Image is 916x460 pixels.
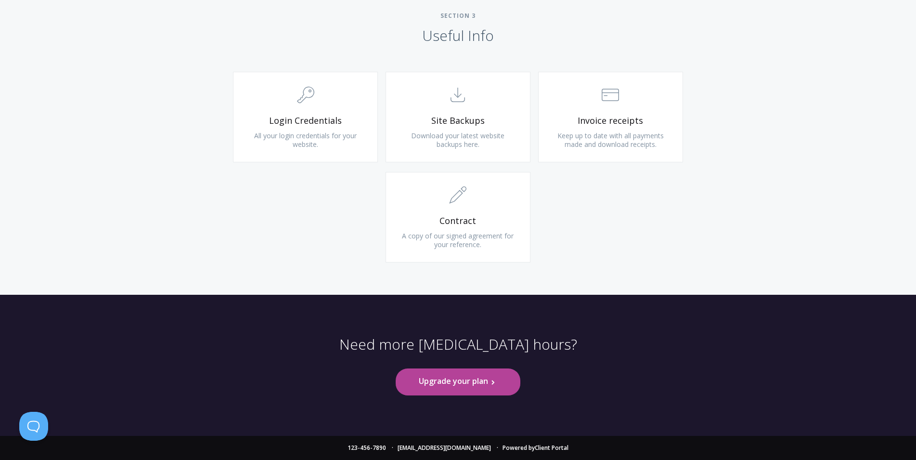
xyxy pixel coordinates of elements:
a: Client Portal [535,444,568,452]
a: Upgrade your plan [396,368,520,395]
span: Download your latest website backups here. [411,131,504,149]
a: Contract A copy of our signed agreement for your reference. [386,172,530,263]
span: Contract [400,215,516,226]
span: A copy of our signed agreement for your reference. [402,231,514,249]
span: Keep up to date with all payments made and download receipts. [557,131,664,149]
a: Site Backups Download your latest website backups here. [386,72,530,162]
iframe: Toggle Customer Support [19,412,48,441]
a: 123-456-7890 [348,444,386,452]
span: All your login credentials for your website. [254,131,357,149]
span: Site Backups [400,115,516,126]
span: Invoice receipts [553,115,668,126]
a: Invoice receipts Keep up to date with all payments made and download receipts. [538,72,683,162]
span: Login Credentials [248,115,363,126]
a: Login Credentials All your login credentials for your website. [233,72,378,162]
p: Need more [MEDICAL_DATA] hours? [339,335,577,369]
a: [EMAIL_ADDRESS][DOMAIN_NAME] [398,444,491,452]
li: Powered by [492,445,568,451]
